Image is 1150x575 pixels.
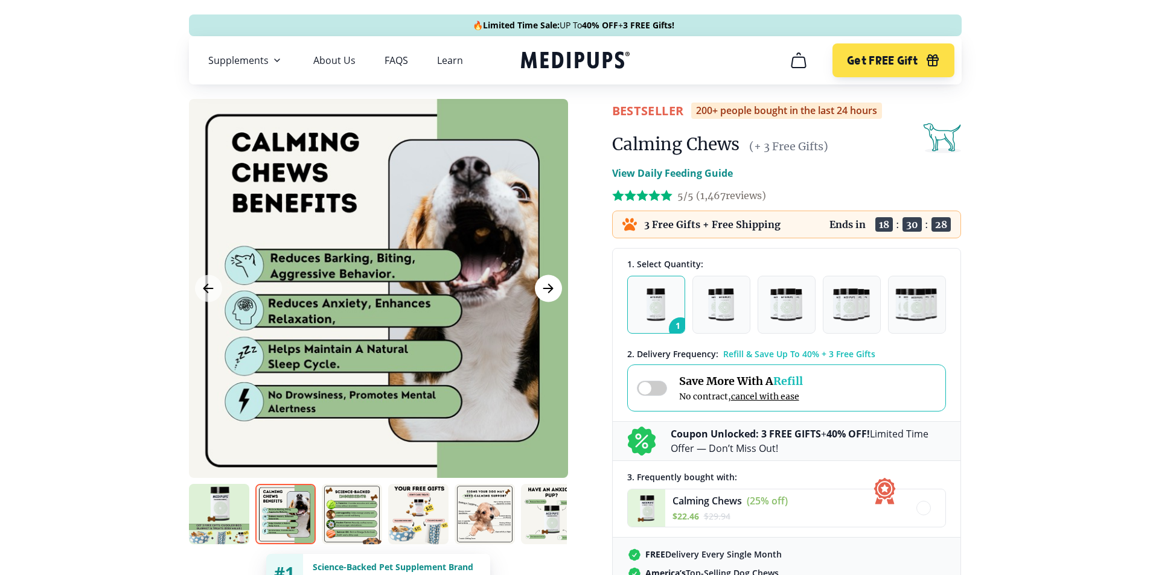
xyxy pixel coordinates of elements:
button: 1 [627,276,685,334]
img: Calming Chews | Natural Dog Supplements [521,484,581,544]
span: (+ 3 Free Gifts) [749,139,828,153]
img: Calming Chews | Natural Dog Supplements [255,484,316,544]
p: Ends in [829,218,866,230]
button: Previous Image [195,275,222,302]
a: Medipups [521,49,630,74]
span: Refill [773,374,803,388]
span: $ 22.46 [672,510,699,522]
span: cancel with ease [731,391,799,402]
div: 1. Select Quantity: [627,258,946,270]
img: Pack of 3 - Natural Dog Supplements [770,288,802,321]
div: 200+ people bought in the last 24 hours [691,103,882,119]
a: FAQS [385,54,408,66]
b: 40% OFF! [826,427,870,440]
button: Supplements [208,53,284,68]
span: No contract, [679,391,803,402]
span: BestSeller [612,103,684,119]
img: Calming Chews | Natural Dog Supplements [388,484,449,544]
span: 3 . Frequently bought with: [627,471,737,483]
span: Supplements [208,54,269,66]
strong: FREE [645,548,665,560]
b: Coupon Unlocked: 3 FREE GIFTS [671,427,821,440]
span: Delivery Every Single Month [645,548,782,560]
p: View Daily Feeding Guide [612,166,733,180]
span: : [896,218,899,230]
span: Refill & Save Up To 40% + 3 Free Gifts [723,348,875,360]
span: Get FREE Gift [847,54,918,68]
span: $ 29.94 [704,510,730,522]
span: 28 [931,217,951,232]
img: Pack of 1 - Natural Dog Supplements [647,288,665,321]
span: 1 [669,317,692,340]
span: (25% off) [747,494,788,507]
h1: Calming Chews [612,133,740,155]
span: 30 [902,217,922,232]
a: Learn [437,54,463,66]
span: Calming Chews [672,494,742,507]
img: Pack of 2 - Natural Dog Supplements [708,288,733,321]
img: Calming Chews | Natural Dog Supplements [322,484,382,544]
span: Save More With A [679,374,803,388]
p: 3 Free Gifts + Free Shipping [644,218,781,230]
img: Calming Chews | Natural Dog Supplements [189,484,249,544]
img: Calming Chews | Natural Dog Supplements [455,484,515,544]
img: Calming Chews - Medipups [628,489,665,527]
span: 5/5 ( 1,467 reviews) [677,189,766,202]
span: 2 . Delivery Frequency: [627,348,718,360]
span: : [925,218,928,230]
button: Next Image [535,275,562,302]
img: Pack of 5 - Natural Dog Supplements [895,288,939,321]
span: 18 [875,217,893,232]
button: Get FREE Gift [832,43,954,77]
span: 🔥 UP To + [473,19,674,31]
div: Science-Backed Pet Supplement Brand [313,561,481,573]
img: Pack of 4 - Natural Dog Supplements [833,288,870,321]
a: About Us [313,54,356,66]
button: cart [784,46,813,75]
p: + Limited Time Offer — Don’t Miss Out! [671,427,946,456]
